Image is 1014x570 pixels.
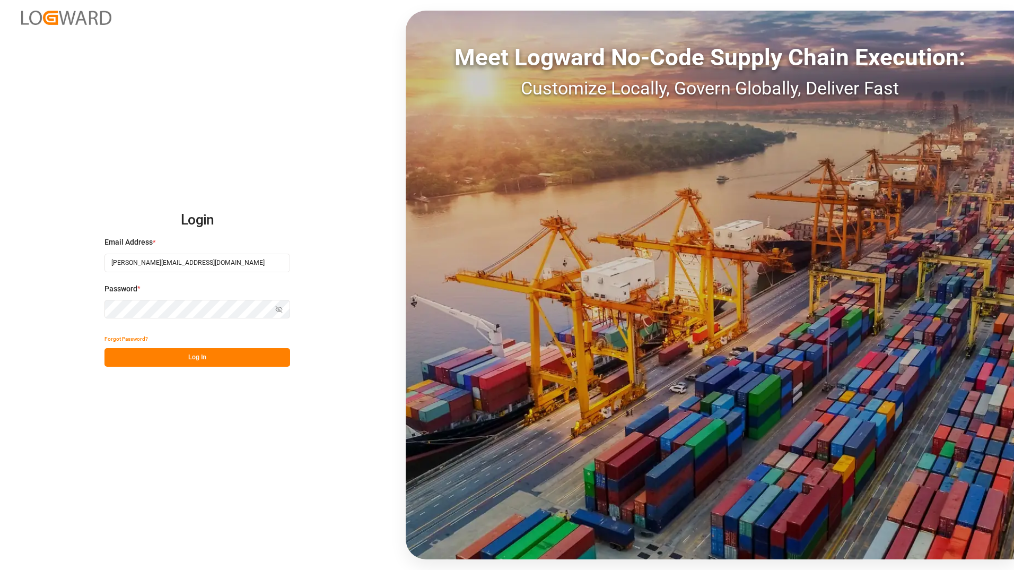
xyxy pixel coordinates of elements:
[104,348,290,367] button: Log In
[104,330,148,348] button: Forgot Password?
[21,11,111,25] img: Logward_new_orange.png
[104,254,290,272] input: Enter your email
[104,203,290,237] h2: Login
[104,237,153,248] span: Email Address
[406,40,1014,75] div: Meet Logward No-Code Supply Chain Execution:
[406,75,1014,102] div: Customize Locally, Govern Globally, Deliver Fast
[104,283,137,295] span: Password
